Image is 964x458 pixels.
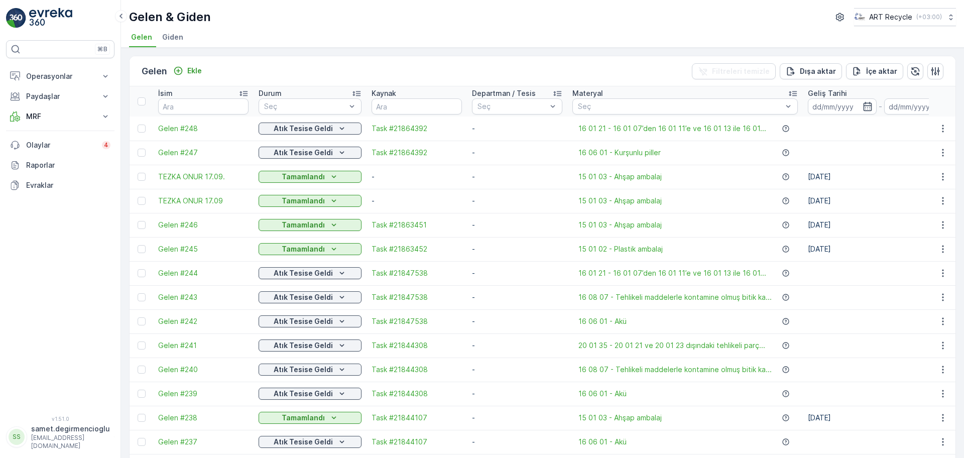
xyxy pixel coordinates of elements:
[274,316,333,326] p: Atık Tesise Geldi
[259,364,361,376] button: Atık Tesise Geldi
[803,213,957,237] td: [DATE]
[372,172,462,182] p: -
[158,292,249,302] span: Gelen #243
[259,243,361,255] button: Tamamlandı
[9,429,25,445] div: SS
[372,340,462,351] a: Task #21844308
[6,424,114,450] button: SSsamet.degirmencioglu[EMAIL_ADDRESS][DOMAIN_NAME]
[372,413,462,423] span: Task #21844107
[854,12,865,23] img: image_23.png
[282,413,325,423] p: Tamamlandı
[29,8,72,28] img: logo_light-DOdMpM7g.png
[6,106,114,127] button: MRF
[158,268,249,278] a: Gelen #244
[282,244,325,254] p: Tamamlandı
[138,245,146,253] div: Toggle Row Selected
[138,173,146,181] div: Toggle Row Selected
[472,148,562,158] p: -
[97,45,107,53] p: ⌘B
[282,220,325,230] p: Tamamlandı
[803,406,957,430] td: [DATE]
[158,244,249,254] a: Gelen #245
[472,340,562,351] p: -
[282,172,325,182] p: Tamamlandı
[26,140,96,150] p: Olaylar
[578,101,782,111] p: Seç
[6,416,114,422] span: v 1.51.0
[6,135,114,155] a: Olaylar4
[158,340,249,351] span: Gelen #241
[472,244,562,254] p: -
[158,220,249,230] a: Gelen #246
[158,437,249,447] span: Gelen #237
[372,389,462,399] span: Task #21844308
[259,291,361,303] button: Atık Tesise Geldi
[372,196,462,206] p: -
[158,365,249,375] span: Gelen #240
[372,292,462,302] a: Task #21847538
[259,436,361,448] button: Atık Tesise Geldi
[169,65,206,77] button: Ekle
[884,98,953,114] input: dd/mm/yyyy
[158,124,249,134] a: Gelen #248
[372,365,462,375] a: Task #21844308
[158,148,249,158] a: Gelen #247
[808,88,847,98] p: Geliş Tarihi
[472,220,562,230] p: -
[129,9,211,25] p: Gelen & Giden
[578,124,766,134] a: 16 01 21 - 16 01 07’den 16 01 11’e ve 16 01 13 ile 16 01...
[259,339,361,352] button: Atık Tesise Geldi
[259,147,361,159] button: Atık Tesise Geldi
[472,124,562,134] p: -
[572,88,603,98] p: Materyal
[578,316,627,326] a: 16 06 01 - Akü
[578,365,772,375] a: 16 08 07 - Tehlikeli maddelerle kontamine olmuş bitik ka...
[264,101,346,111] p: Seç
[274,268,333,278] p: Atık Tesise Geldi
[472,413,562,423] p: -
[31,424,110,434] p: samet.degirmencioglu
[138,366,146,374] div: Toggle Row Selected
[187,66,202,76] p: Ekle
[162,32,183,42] span: Giden
[158,413,249,423] a: Gelen #238
[259,171,361,183] button: Tamamlandı
[372,437,462,447] span: Task #21844107
[578,389,627,399] span: 16 06 01 - Akü
[372,316,462,326] span: Task #21847538
[578,172,662,182] a: 15 01 03 - Ahşap ambalaj
[780,63,842,79] button: Dışa aktar
[578,292,772,302] a: 16 08 07 - Tehlikeli maddelerle kontamine olmuş bitik ka...
[578,437,627,447] span: 16 06 01 - Akü
[803,237,957,261] td: [DATE]
[259,315,361,327] button: Atık Tesise Geldi
[578,196,662,206] a: 15 01 03 - Ahşap ambalaj
[158,316,249,326] a: Gelen #242
[138,125,146,133] div: Toggle Row Selected
[578,220,662,230] span: 15 01 03 - Ahşap ambalaj
[477,101,547,111] p: Seç
[6,66,114,86] button: Operasyonlar
[472,268,562,278] p: -
[372,88,396,98] p: Kaynak
[372,124,462,134] span: Task #21864392
[578,340,765,351] a: 20 01 35 - 20 01 21 ve 20 01 23 dışındaki tehlikeli parç...
[692,63,776,79] button: Filtreleri temizle
[158,172,249,182] a: TEZKA ONUR 17.09.
[158,88,173,98] p: İsim
[372,98,462,114] input: Ara
[869,12,912,22] p: ART Recycle
[372,148,462,158] span: Task #21864392
[578,244,663,254] span: 15 01 02 - Plastik ambalaj
[916,13,942,21] p: ( +03:00 )
[578,148,661,158] span: 16 06 01 - Kurşunlu piller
